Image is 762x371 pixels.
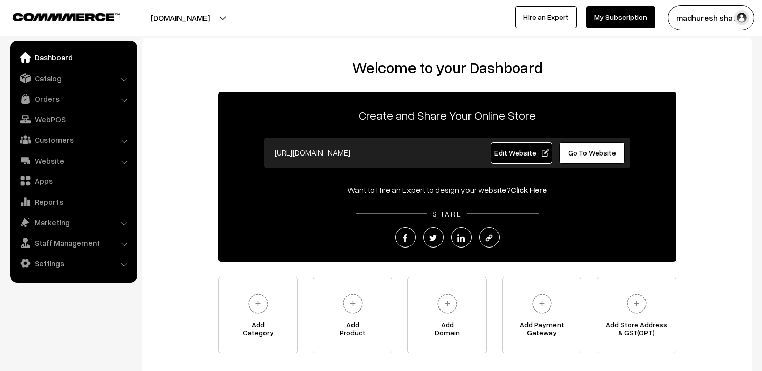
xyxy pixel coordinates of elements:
a: Hire an Expert [515,6,577,28]
a: Settings [13,254,134,272]
a: Add Store Address& GST(OPT) [597,277,676,353]
a: Marketing [13,213,134,231]
a: WebPOS [13,110,134,129]
a: Customers [13,131,134,149]
a: Website [13,151,134,170]
a: Staff Management [13,234,134,252]
a: Reports [13,193,134,211]
span: Edit Website [494,148,549,157]
h2: Welcome to your Dashboard [153,58,742,77]
span: Add Category [219,321,297,341]
a: Go To Website [559,142,625,164]
a: AddDomain [407,277,487,353]
img: COMMMERCE [13,13,120,21]
a: COMMMERCE [13,10,102,22]
a: Add PaymentGateway [502,277,581,353]
a: Apps [13,172,134,190]
span: SHARE [427,209,467,218]
span: Add Product [313,321,392,341]
span: Add Store Address & GST(OPT) [597,321,676,341]
img: plus.svg [433,290,461,318]
a: Edit Website [491,142,553,164]
img: plus.svg [244,290,272,318]
span: Add Domain [408,321,486,341]
a: Catalog [13,69,134,87]
a: Dashboard [13,48,134,67]
img: plus.svg [339,290,367,318]
img: plus.svg [623,290,651,318]
a: My Subscription [586,6,655,28]
span: Go To Website [568,148,616,157]
div: Want to Hire an Expert to design your website? [218,183,676,196]
a: AddProduct [313,277,392,353]
img: plus.svg [528,290,556,318]
img: user [734,10,749,25]
a: Click Here [511,184,547,195]
button: madhuresh sha… [668,5,754,30]
p: Create and Share Your Online Store [218,106,676,125]
span: Add Payment Gateway [503,321,581,341]
button: [DOMAIN_NAME] [115,5,245,30]
a: AddCategory [218,277,298,353]
a: Orders [13,89,134,108]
